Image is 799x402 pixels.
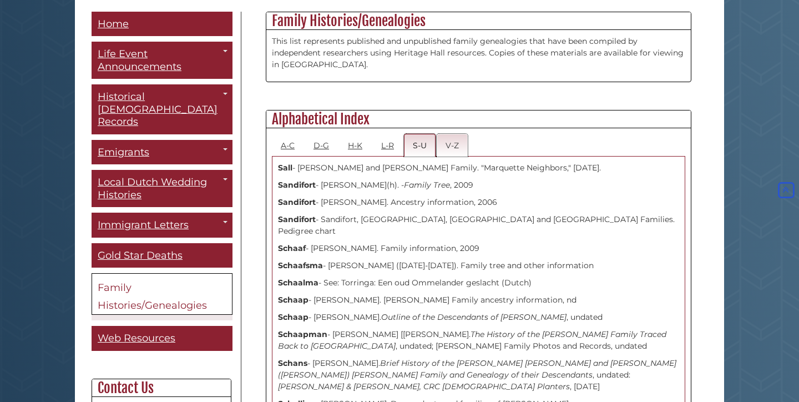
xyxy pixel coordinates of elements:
strong: Schans [278,358,307,368]
a: Historical [DEMOGRAPHIC_DATA] Records [92,84,232,134]
i: The History of the [PERSON_NAME] Family Traced Back to [GEOGRAPHIC_DATA] [278,329,666,351]
span: Historical [DEMOGRAPHIC_DATA] Records [98,91,218,128]
p: - [PERSON_NAME](h). - , 2009 [278,179,679,191]
p: - [PERSON_NAME] ([DATE]-[DATE]). Family tree and other information [278,260,679,272]
a: Gold Star Deaths [92,243,232,268]
a: D-G [305,134,338,157]
a: V-Z [437,134,468,157]
strong: Schaap [278,312,309,322]
i: Outline of the Descendants of [PERSON_NAME] [381,312,567,322]
p: - [PERSON_NAME]. , undated [278,311,679,323]
i: [PERSON_NAME] & [PERSON_NAME], CRC [DEMOGRAPHIC_DATA] Planters [278,381,570,391]
p: - [PERSON_NAME]. , undated: , [DATE] [278,358,679,393]
a: Web Resources [92,326,232,351]
span: Life Event Announcements [98,48,181,73]
p: - [PERSON_NAME]. Family information, 2009 [278,243,679,254]
i: Family Tree [404,180,450,190]
span: Gold Star Deaths [98,249,183,262]
span: Local Dutch Wedding Histories [98,176,207,201]
span: Web Resources [98,332,175,344]
a: H-K [339,134,371,157]
strong: Schaafsma [278,260,323,270]
span: Home [98,18,129,30]
a: Local Dutch Wedding Histories [92,170,232,207]
span: Family Histories/Genealogies [98,282,207,311]
p: - [PERSON_NAME]. Ancestry information, 2006 [278,197,679,208]
p: - [PERSON_NAME] [[PERSON_NAME]. , undated; [PERSON_NAME] Family Photos and Records, undated [278,329,679,352]
h2: Family Histories/Genealogies [266,12,691,30]
strong: Sandifort [278,180,316,190]
p: - See: Torringa: Een oud Ommelander geslacht (Dutch) [278,277,679,289]
a: Family Histories/Genealogies [92,273,232,315]
strong: Schaalma [278,278,318,288]
strong: Sandifort [278,197,316,207]
a: S-U [404,134,436,157]
a: Back to Top [776,185,796,195]
a: A-C [272,134,304,157]
span: Emigrants [98,146,149,158]
i: Brief History of the [PERSON_NAME] [PERSON_NAME] and [PERSON_NAME] ([PERSON_NAME]) [PERSON_NAME] ... [278,358,676,380]
strong: Schaaf [278,243,306,253]
h2: Contact Us [92,379,231,397]
strong: Sandifort [278,214,316,224]
strong: Schaapman [278,329,327,339]
p: This list represents published and unpublished family genealogies that have been compiled by inde... [272,36,685,71]
h2: Alphabetical Index [266,110,691,128]
a: Immigrant Letters [92,213,232,238]
p: - Sandifort, [GEOGRAPHIC_DATA], [GEOGRAPHIC_DATA] and [GEOGRAPHIC_DATA] Families. Pedigree chart [278,214,679,237]
a: L-R [372,134,403,157]
a: Emigrants [92,140,232,165]
p: - [PERSON_NAME]. [PERSON_NAME] Family ancestry information, nd [278,294,679,306]
a: Life Event Announcements [92,42,232,79]
span: Immigrant Letters [98,219,189,231]
a: Home [92,12,232,37]
p: - [PERSON_NAME] and [PERSON_NAME] Family. "Marquette Neighbors," [DATE]. [278,162,679,174]
strong: Schaap [278,295,309,305]
strong: Sall [278,163,292,173]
